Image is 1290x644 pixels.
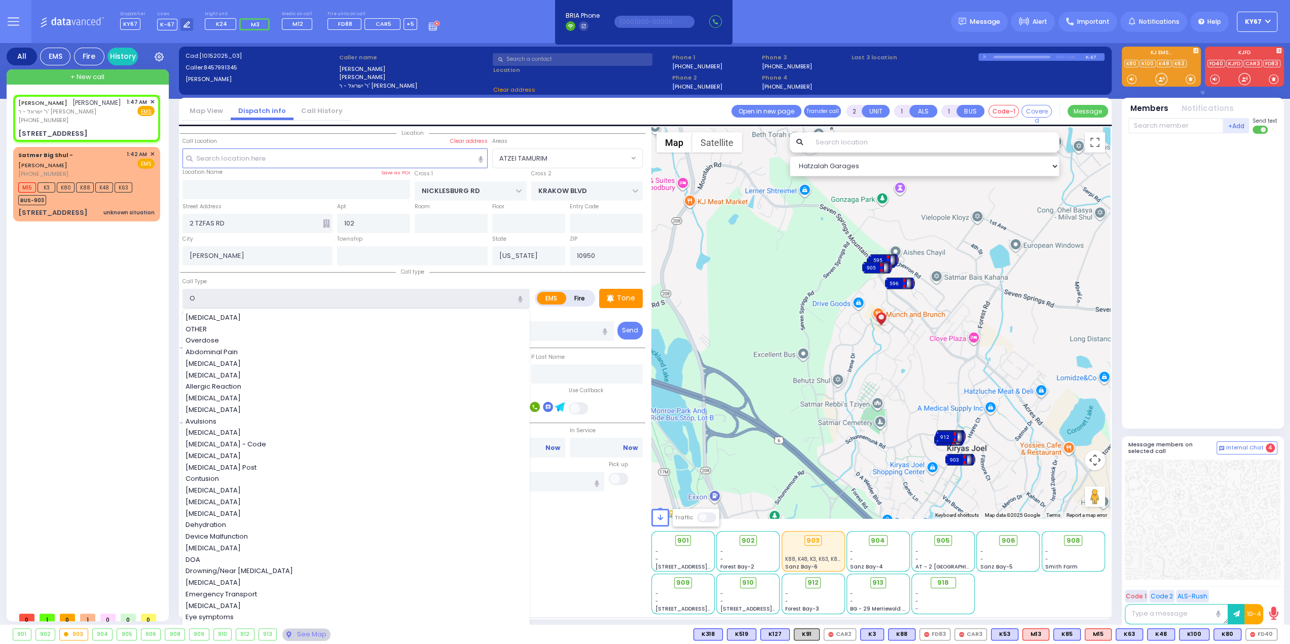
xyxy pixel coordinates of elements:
span: 910 [742,578,754,588]
span: - [850,597,853,605]
span: [STREET_ADDRESS][PERSON_NAME] [720,605,816,613]
div: M13 [1022,628,1049,640]
div: K3 [860,628,884,640]
span: ATZEI TAMURIM [499,154,547,164]
a: [PERSON_NAME] [18,99,67,107]
label: City [182,235,193,243]
span: [MEDICAL_DATA] - Code [186,439,270,449]
gmp-advanced-marker: Client [873,308,889,323]
div: K80 [1213,628,1241,640]
span: [MEDICAL_DATA] [186,509,244,519]
span: BRIA Phone [566,11,600,20]
span: - [785,597,788,605]
label: Lines [157,11,194,17]
span: [MEDICAL_DATA] [186,497,244,507]
button: Show satellite imagery [692,132,742,153]
div: BLS [1213,628,1241,640]
span: [STREET_ADDRESS][PERSON_NAME] [655,605,751,613]
div: BLS [1116,628,1143,640]
div: K91 [794,628,820,640]
div: CAR3 [954,628,987,640]
div: M15 [1085,628,1112,640]
label: Areas [492,137,507,145]
label: [PHONE_NUMBER] [672,83,722,90]
span: - [980,548,983,555]
span: [PHONE_NUMBER] [18,116,68,124]
div: K63 [1116,628,1143,640]
gmp-advanced-marker: 902 [943,428,958,443]
div: FD40 [1245,628,1277,640]
label: Call Type [182,278,207,286]
span: Drowning/Near [MEDICAL_DATA] [186,566,297,576]
label: Fire [566,292,594,305]
label: Use Callback [569,387,604,395]
label: P Last Name [531,353,565,361]
span: 912 [807,578,819,588]
label: Street Address [182,203,222,211]
div: 905 [117,629,136,640]
label: Dispatcher [120,11,145,17]
span: EMS [137,159,155,169]
button: Show street map [656,132,692,153]
span: Help [1207,17,1221,26]
label: Save as POI [381,169,410,176]
label: Fire units on call [327,11,418,17]
label: Floor [492,203,504,211]
span: 908 [1066,536,1080,546]
img: client-location.gif [873,304,888,327]
div: 912 [935,429,966,444]
a: K80 [1124,60,1138,67]
span: Sanz Bay-5 [980,563,1013,571]
span: + New call [70,72,104,82]
label: ZIP [570,235,577,243]
div: K48 [1147,628,1175,640]
span: [MEDICAL_DATA] [186,485,244,496]
span: [MEDICAL_DATA] [186,601,244,611]
input: Search location here [182,148,488,168]
label: Location Name [182,168,223,176]
div: 912 [236,629,254,640]
label: State [492,235,506,243]
span: 902 [742,536,755,546]
button: KY67 [1237,12,1277,32]
span: KY67 [120,18,140,30]
div: BLS [860,628,884,640]
div: 904 [93,629,113,640]
label: Traffic [675,514,693,521]
label: Night unit [205,11,273,17]
div: BLS [693,628,723,640]
a: Call History [293,106,350,116]
span: Notifications [1138,17,1179,26]
div: 903 [60,629,88,640]
button: Code 1 [1125,590,1148,602]
button: Covered [1021,105,1052,118]
label: [PERSON_NAME] [186,75,336,84]
label: Cross 1 [415,170,433,178]
a: CAR3 [1243,60,1262,67]
span: 1:42 AM [127,150,147,158]
span: CAR5 [376,20,391,28]
span: Smith Farm [1045,563,1078,571]
span: Call type [396,268,429,276]
div: K85 [1053,628,1081,640]
label: EMS [537,292,566,305]
div: 596 [884,276,915,291]
span: Phone 4 [762,73,848,82]
span: - [980,555,983,563]
div: 901 [13,629,31,640]
div: 903 [804,535,822,546]
span: 1:47 AM [127,98,147,106]
span: M15 [18,182,36,193]
span: OTHER [186,324,210,334]
label: Cross 2 [531,170,551,178]
span: K3 [38,182,55,193]
span: [MEDICAL_DATA] [186,359,244,369]
input: (000)000-00000 [614,16,694,28]
span: Sanz Bay-4 [850,563,883,571]
button: Notifications [1182,103,1234,115]
div: K127 [760,628,790,640]
img: red-radio-icon.svg [828,632,833,637]
span: - [720,555,723,563]
label: [PHONE_NUMBER] [672,62,722,70]
span: 0 [60,614,75,621]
